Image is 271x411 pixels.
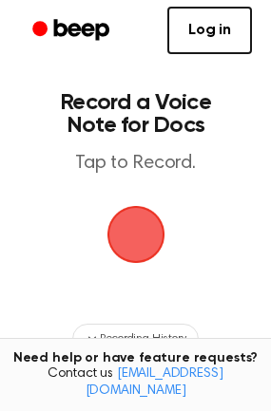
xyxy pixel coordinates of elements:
button: Beep Logo [107,206,165,263]
span: Recording History [100,330,185,347]
h1: Record a Voice Note for Docs [34,91,237,137]
button: Recording History [72,324,198,354]
a: Log in [167,7,252,54]
a: Beep [19,12,126,49]
p: Tap to Record. [34,152,237,176]
span: Contact us [11,366,260,400]
a: [EMAIL_ADDRESS][DOMAIN_NAME] [86,367,223,398]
